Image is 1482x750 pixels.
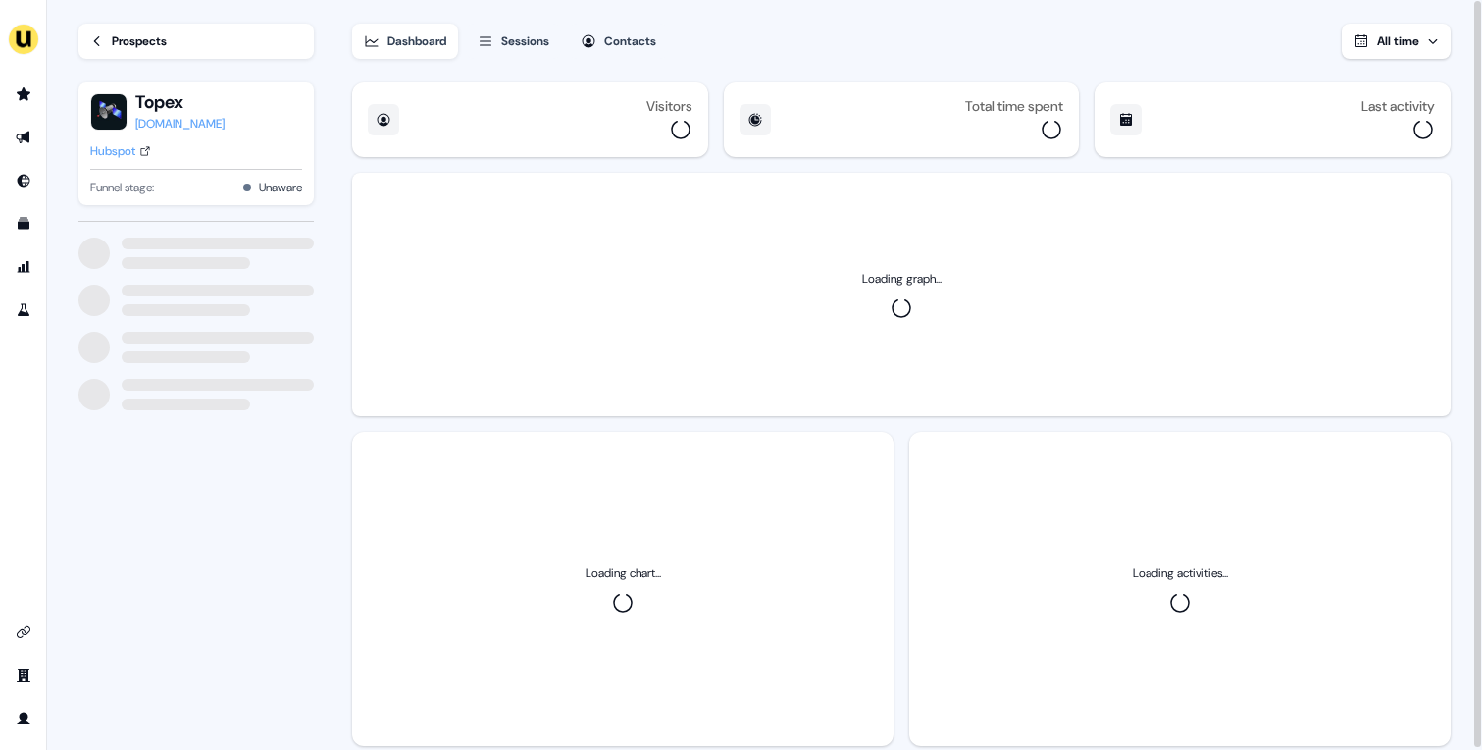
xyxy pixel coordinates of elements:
[862,269,942,289] div: Loading graph...
[1133,563,1228,583] div: Loading activities...
[259,178,302,197] button: Unaware
[965,98,1063,114] div: Total time spent
[135,90,225,114] button: Topex
[90,178,154,197] span: Funnel stage:
[8,660,39,691] a: Go to team
[1361,98,1435,114] div: Last activity
[8,251,39,283] a: Go to attribution
[8,616,39,648] a: Go to integrations
[1342,24,1451,59] button: All time
[8,165,39,196] a: Go to Inbound
[135,114,225,134] a: [DOMAIN_NAME]
[90,141,135,161] div: Hubspot
[8,122,39,153] a: Go to outbound experience
[352,24,458,59] button: Dashboard
[8,208,39,240] a: Go to templates
[1377,33,1419,49] span: All time
[466,24,561,59] button: Sessions
[8,703,39,734] a: Go to profile
[8,295,39,326] a: Go to experiments
[90,141,151,161] a: Hubspot
[387,31,446,51] div: Dashboard
[112,31,167,51] div: Prospects
[604,31,656,51] div: Contacts
[569,24,668,59] button: Contacts
[78,24,314,59] a: Prospects
[646,98,692,114] div: Visitors
[586,563,661,583] div: Loading chart...
[501,31,549,51] div: Sessions
[8,79,39,110] a: Go to prospects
